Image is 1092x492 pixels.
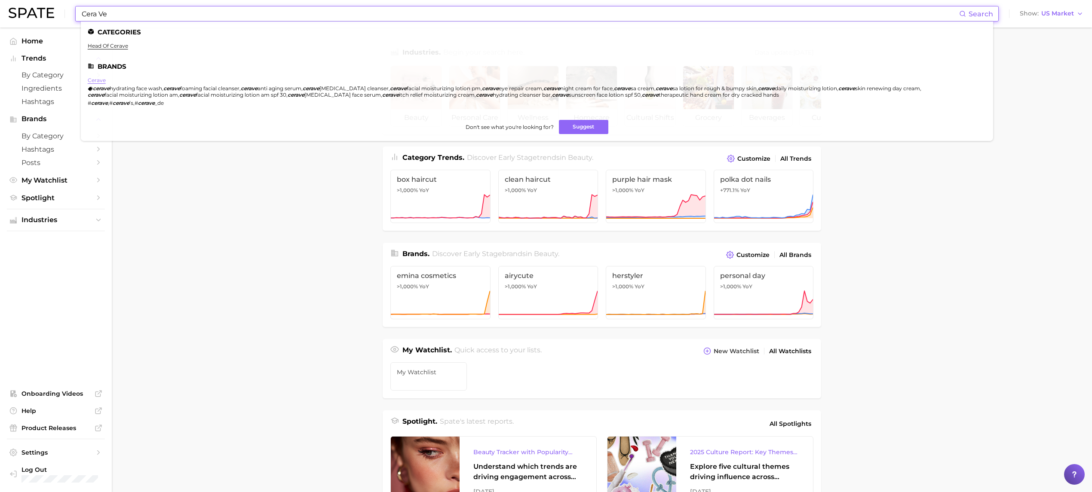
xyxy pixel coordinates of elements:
[138,100,155,106] em: cerave
[569,92,641,98] span: sunscreen face lotion spf 50
[612,283,633,290] span: >1,000%
[606,266,706,319] a: herstyler>1,000% YoY
[505,283,526,290] span: >1,000%
[493,92,551,98] span: hydrating cleanser bar
[88,100,91,106] span: #
[568,153,592,162] span: beauty
[7,143,105,156] a: Hashtags
[319,85,389,92] span: [MEDICAL_DATA] cleanser
[7,404,105,417] a: Help
[88,77,106,83] a: cerave
[258,85,301,92] span: anti aging serum
[21,194,90,202] span: Spotlight
[390,362,467,391] a: My Watchlist
[7,422,105,434] a: Product Releases
[635,283,644,290] span: YoY
[473,447,583,457] div: Beauty Tracker with Popularity Index
[714,266,814,319] a: personal day>1,000% YoY
[855,85,920,92] span: skin renewing day cream
[737,155,770,162] span: Customize
[543,85,560,92] em: cerave
[21,55,90,62] span: Trends
[21,424,90,432] span: Product Releases
[241,85,258,92] em: cerave
[1018,8,1086,19] button: ShowUS Market
[720,272,807,280] span: personal day
[93,85,110,92] em: cerave
[527,283,537,290] span: YoY
[21,145,90,153] span: Hashtags
[399,92,475,98] span: itch relief moisturizing cream
[659,92,779,98] span: therapeutic hand cream for dry cracked hands
[21,390,90,397] span: Onboarding Videos
[81,6,959,21] input: Search here for a brand, industry, or ingredient
[724,249,772,261] button: Customize
[714,170,814,223] a: polka dot nails+771.1% YoY
[21,449,90,456] span: Settings
[476,92,493,98] em: cerave
[397,369,460,376] span: My Watchlist
[672,85,757,92] span: sa lotion for rough & bumpy skin
[720,187,739,193] span: +771.1%
[612,272,699,280] span: herstyler
[21,466,104,474] span: Log Out
[690,461,799,482] div: Explore five cultural themes driving influence across beauty, food, and pop culture.
[714,348,759,355] span: New Watchlist
[467,153,593,162] span: Discover Early Stage trends in .
[466,124,554,130] span: Don't see what you're looking for?
[397,187,418,193] span: >1,000%
[7,82,105,95] a: Ingredients
[21,176,90,184] span: My Watchlist
[109,100,113,106] span: #
[7,95,105,108] a: Hashtags
[7,129,105,143] a: by Category
[482,85,499,92] em: cerave
[720,175,807,183] span: polka dot nails
[7,34,105,48] a: Home
[635,187,644,194] span: YoY
[88,63,986,70] li: Brands
[21,37,90,45] span: Home
[7,113,105,125] button: Brands
[390,266,491,319] a: emina cosmetics>1,000% YoY
[614,85,631,92] em: cerave
[498,170,598,223] a: clean haircut>1,000% YoY
[21,115,90,123] span: Brands
[642,92,659,98] em: cerave
[736,251,770,259] span: Customize
[402,416,437,431] h1: Spotlight.
[758,85,775,92] em: cerave
[775,85,837,92] span: daily moisturizing lotion
[303,85,319,92] em: cerave
[560,85,613,92] span: night cream for face
[7,156,105,169] a: Posts
[397,175,484,183] span: box haircut
[397,272,484,280] span: emina cosmetics
[7,463,105,485] a: Log out. Currently logged in with e-mail lynne.stewart@mpgllc.com.
[612,175,699,183] span: purple hair mask
[88,28,986,36] li: Categories
[498,266,598,319] a: airycute>1,000% YoY
[88,85,976,98] div: , , , , , , , , , , , , , , , , ,
[701,345,761,357] button: New Watchlist
[163,85,180,92] em: cerave
[382,92,399,98] em: cerave
[180,85,239,92] span: foaming facial cleanser
[527,187,537,194] span: YoY
[402,345,452,357] h1: My Watchlist.
[179,92,196,98] em: cerave
[777,249,813,261] a: All Brands
[390,85,407,92] em: cerave
[720,283,741,290] span: >1,000%
[473,461,583,482] div: Understand which trends are driving engagement across platforms in the skin, hair, makeup, and fr...
[21,98,90,106] span: Hashtags
[419,187,429,194] span: YoY
[631,85,654,92] span: sa cream
[21,132,90,140] span: by Category
[88,43,128,49] a: head of cerave
[304,92,381,98] span: [MEDICAL_DATA] face serum
[770,419,811,429] span: All Spotlights
[440,416,514,431] h2: Spate's latest reports.
[402,250,429,258] span: Brands .
[725,153,773,165] button: Customize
